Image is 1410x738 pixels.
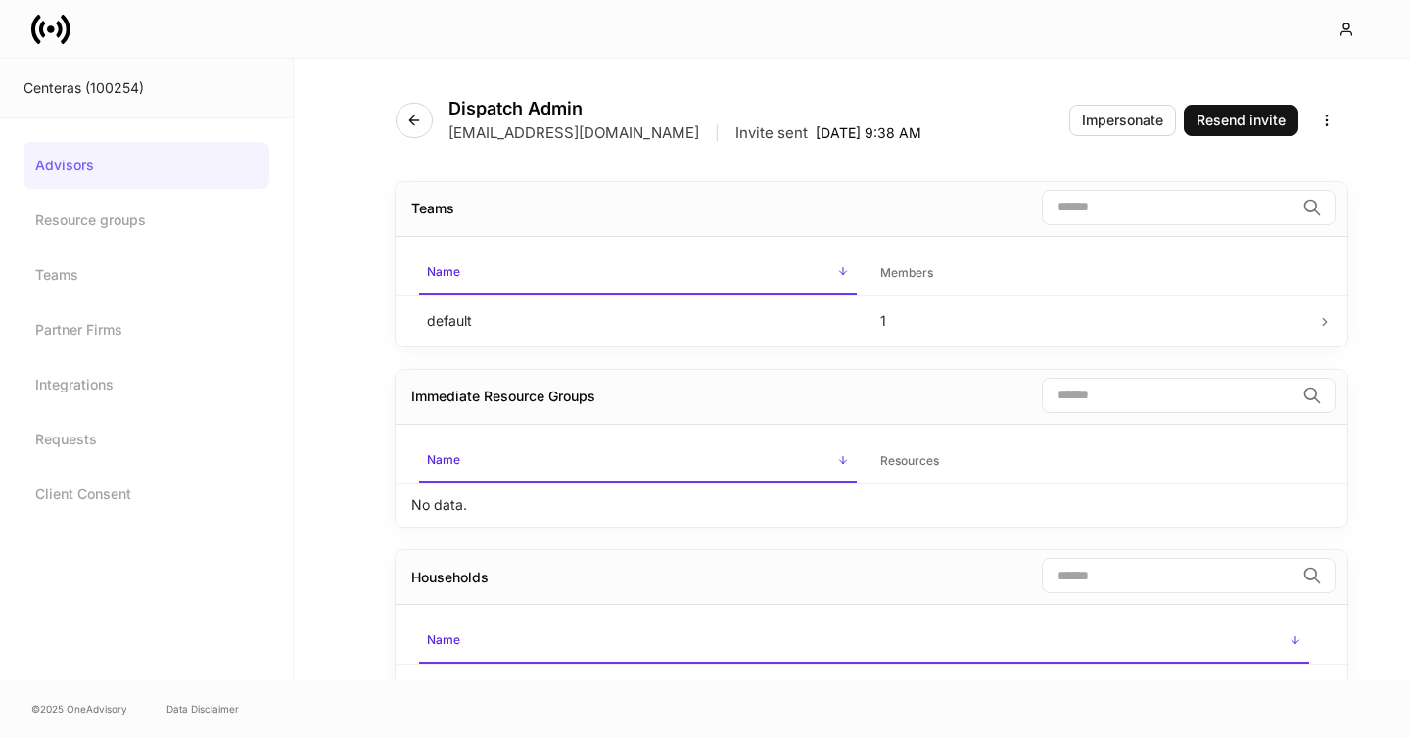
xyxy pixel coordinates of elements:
[411,295,865,346] td: default
[23,306,269,353] a: Partner Firms
[865,295,1318,346] td: 1
[1197,114,1286,127] div: Resend invite
[411,387,595,406] div: Immediate Resource Groups
[448,123,699,143] p: [EMAIL_ADDRESS][DOMAIN_NAME]
[166,701,239,716] a: Data Disclaimer
[427,630,460,649] h6: Name
[411,676,467,696] p: No data.
[31,701,127,716] span: © 2025 OneAdvisory
[1069,105,1176,136] button: Impersonate
[816,123,921,143] p: [DATE] 9:38 AM
[23,361,269,408] a: Integrations
[23,78,269,98] div: Centeras (100254)
[23,471,269,518] a: Client Consent
[419,621,1309,663] span: Name
[419,440,857,483] span: Name
[1082,114,1163,127] div: Impersonate
[23,142,269,189] a: Advisors
[872,254,1310,294] span: Members
[419,253,857,295] span: Name
[411,199,454,218] div: Teams
[872,441,1310,482] span: Resources
[427,450,460,469] h6: Name
[1184,105,1298,136] button: Resend invite
[23,197,269,244] a: Resource groups
[880,263,933,282] h6: Members
[880,451,939,470] h6: Resources
[427,262,460,281] h6: Name
[715,123,720,143] p: |
[411,568,489,587] div: Households
[23,252,269,299] a: Teams
[735,123,808,143] p: Invite sent
[23,416,269,463] a: Requests
[448,98,921,119] h4: Dispatch Admin
[411,495,467,515] p: No data.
